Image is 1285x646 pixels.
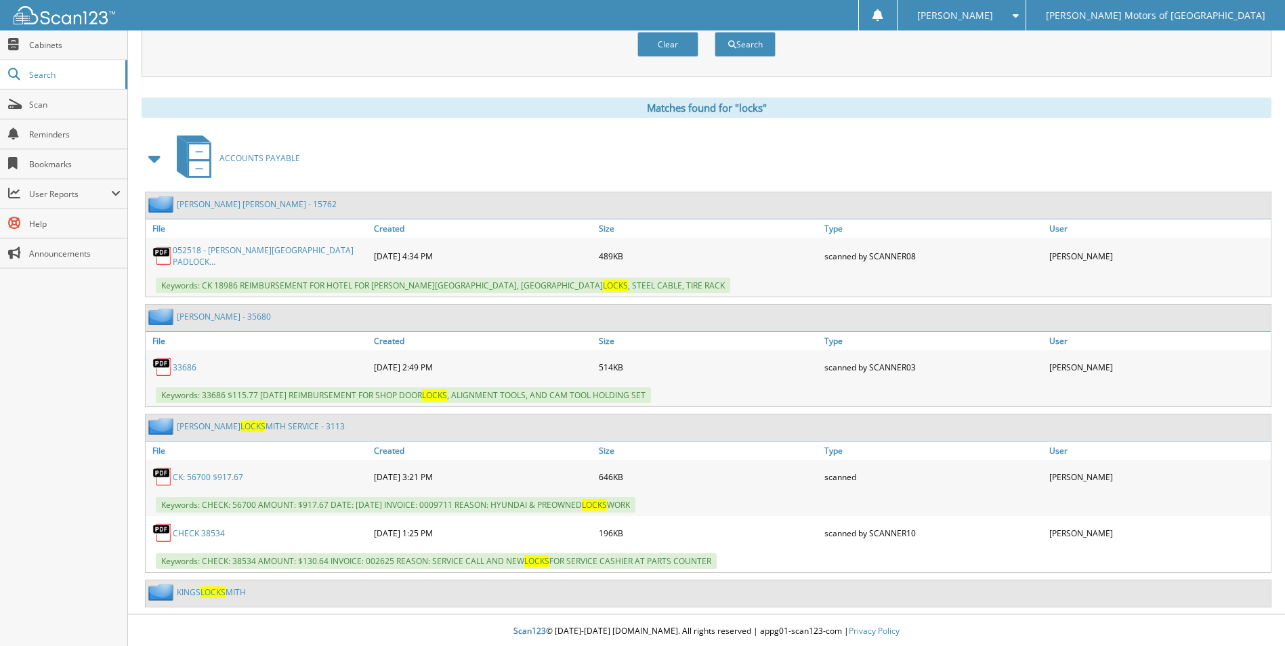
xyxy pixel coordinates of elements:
div: 489KB [595,241,820,271]
a: CK: 56700 $917.67 [173,471,243,483]
a: File [146,332,371,350]
div: 196KB [595,519,820,546]
span: Keywords: CHECK: 38534 AMOUNT: $130.64 INVOICE: 002625 REASON: SERVICE CALL AND NEW FOR SERVICE C... [156,553,717,569]
div: scanned [821,463,1046,490]
span: Keywords: CK 18986 REIMBURSEMENT FOR HOTEL FOR [PERSON_NAME][GEOGRAPHIC_DATA], [GEOGRAPHIC_DATA] ... [156,278,730,293]
div: 646KB [595,463,820,490]
div: [PERSON_NAME] [1046,241,1271,271]
a: Type [821,442,1046,460]
img: folder2.png [148,308,177,325]
a: Size [595,219,820,238]
div: [PERSON_NAME] [1046,353,1271,381]
span: LOCKS [240,421,266,432]
a: KINGSLOCKSMITH [177,586,246,598]
a: [PERSON_NAME] [PERSON_NAME] - 15762 [177,198,337,210]
a: File [146,442,371,460]
a: [PERSON_NAME]LOCKSMITH SERVICE - 3113 [177,421,345,432]
span: ACCOUNTS PAYABLE [219,152,300,164]
img: scan123-logo-white.svg [14,6,115,24]
img: PDF.png [152,467,173,487]
span: LOCKS [524,555,549,567]
a: [PERSON_NAME] - 35680 [177,311,271,322]
div: scanned by SCANNER10 [821,519,1046,546]
span: Help [29,218,121,230]
img: folder2.png [148,418,177,435]
div: [DATE] 2:49 PM [371,353,595,381]
a: Created [371,219,595,238]
a: User [1046,219,1271,238]
div: [PERSON_NAME] [1046,519,1271,546]
span: Cabinets [29,39,121,51]
span: Reminders [29,129,121,140]
a: Type [821,332,1046,350]
span: [PERSON_NAME] Motors of [GEOGRAPHIC_DATA] [1046,12,1265,20]
a: File [146,219,371,238]
span: Keywords: CHECK: 56700 AMOUNT: $917.67 DATE: [DATE] INVOICE: 0009711 REASON: HYUNDAI & PREOWNED WORK [156,497,635,513]
a: 33686 [173,362,196,373]
span: LOCKS [603,280,628,291]
a: Size [595,332,820,350]
a: CHECK 38534 [173,527,225,539]
img: PDF.png [152,246,173,266]
button: Clear [637,32,698,57]
span: Scan123 [513,625,546,637]
div: [DATE] 1:25 PM [371,519,595,546]
img: folder2.png [148,196,177,213]
span: User Reports [29,188,111,200]
span: Announcements [29,248,121,259]
span: Bookmarks [29,158,121,170]
span: Search [29,69,119,81]
img: PDF.png [152,357,173,377]
iframe: Chat Widget [1217,581,1285,646]
span: LOCKS [582,499,607,511]
a: Privacy Policy [849,625,900,637]
a: Size [595,442,820,460]
a: Type [821,219,1046,238]
img: PDF.png [152,523,173,543]
a: User [1046,332,1271,350]
a: 052518 - [PERSON_NAME][GEOGRAPHIC_DATA] PADLOCK... [173,244,367,267]
span: Keywords: 33686 $115.77 [DATE] REIMBURSEMENT FOR SHOP DOOR , ALIGNMENT TOOLS, AND CAM TOOL HOLDIN... [156,387,651,403]
div: 514KB [595,353,820,381]
div: scanned by SCANNER08 [821,241,1046,271]
div: Matches found for "locks" [142,98,1271,118]
img: folder2.png [148,584,177,601]
div: [PERSON_NAME] [1046,463,1271,490]
span: [PERSON_NAME] [917,12,993,20]
a: User [1046,442,1271,460]
div: scanned by SCANNER03 [821,353,1046,381]
button: Search [715,32,776,57]
a: Created [371,442,595,460]
a: ACCOUNTS PAYABLE [169,131,300,185]
div: [DATE] 4:34 PM [371,241,595,271]
span: Scan [29,99,121,110]
a: Created [371,332,595,350]
div: [DATE] 3:21 PM [371,463,595,490]
span: LOCKS [201,586,226,598]
span: LOCKS [422,389,447,401]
